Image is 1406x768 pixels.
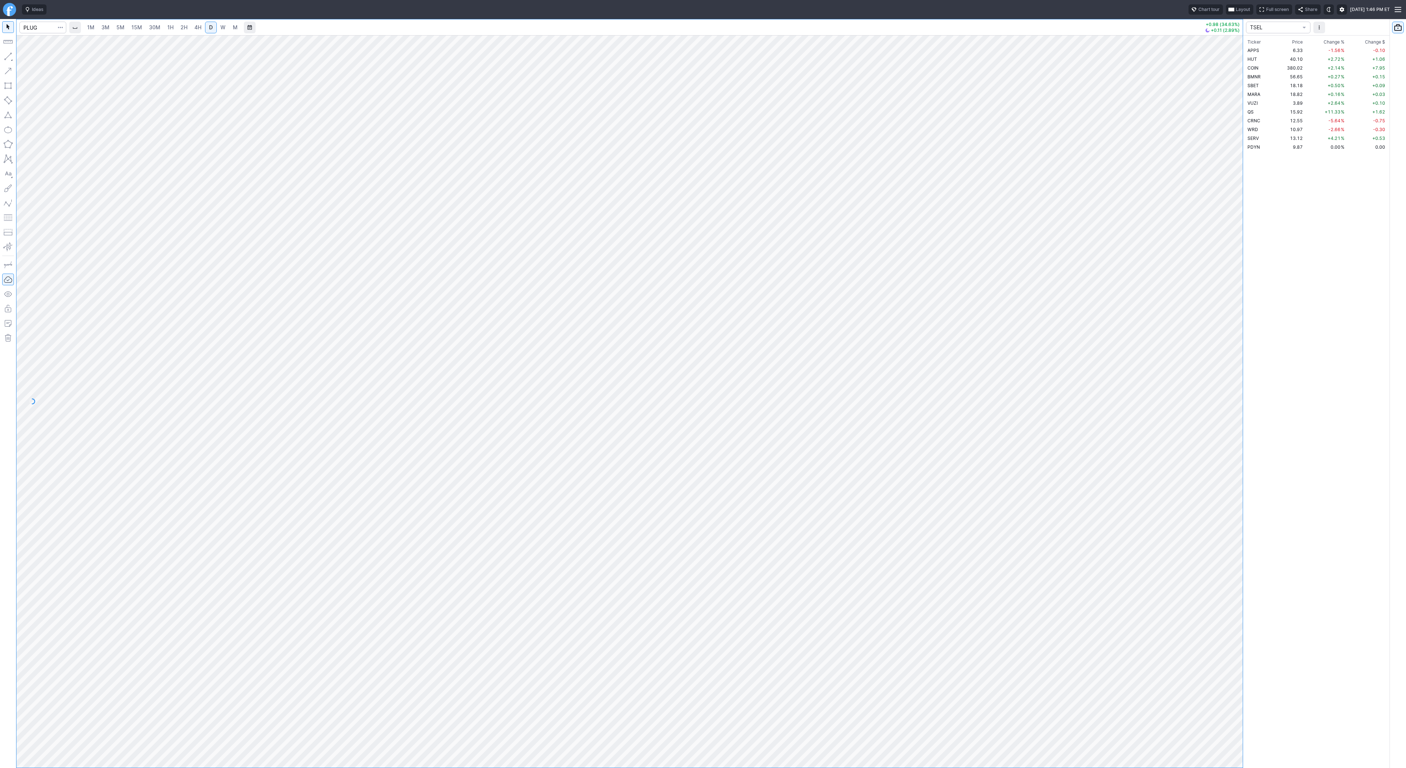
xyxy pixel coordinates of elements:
[1328,74,1340,79] span: +0.27
[181,24,187,30] span: 2H
[2,138,14,150] button: Polygon
[1226,4,1253,15] button: Layout
[1341,48,1344,53] span: %
[2,259,14,271] button: Drawing mode: Single
[1372,109,1385,115] span: +1.62
[1324,4,1334,15] button: Toggle dark mode
[1328,136,1340,141] span: +4.21
[164,22,177,33] a: 1H
[1328,92,1340,97] span: +0.16
[205,22,217,33] a: D
[1295,4,1321,15] button: Share
[220,24,226,30] span: W
[113,22,128,33] a: 5M
[1325,109,1340,115] span: +11.33
[19,22,66,33] input: Search
[84,22,98,33] a: 1M
[2,80,14,92] button: Rectangle
[69,22,81,33] button: Interval
[1247,74,1261,79] span: BMNR
[1276,125,1304,134] td: 10.97
[128,22,145,33] a: 15M
[22,4,47,15] button: Ideas
[1341,92,1344,97] span: %
[1341,65,1344,71] span: %
[1236,6,1250,13] span: Layout
[191,22,205,33] a: 4H
[1247,144,1260,150] span: PDYN
[149,24,160,30] span: 30M
[1337,4,1347,15] button: Settings
[1328,65,1340,71] span: +2.14
[87,24,94,30] span: 1M
[1276,99,1304,107] td: 3.89
[1247,83,1259,88] span: SBET
[1341,74,1344,79] span: %
[2,36,14,48] button: Measure
[1256,4,1292,15] button: Full screen
[2,303,14,315] button: Lock drawings
[55,22,66,33] button: Search
[1328,127,1340,132] span: -2.66
[1247,109,1254,115] span: QS
[1341,83,1344,88] span: %
[2,241,14,253] button: Anchored VWAP
[1305,6,1317,13] span: Share
[1392,22,1404,33] button: Portfolio watchlist
[101,24,109,30] span: 3M
[1189,4,1223,15] button: Chart tour
[2,318,14,329] button: Add note
[1247,38,1261,46] div: Ticker
[1266,6,1289,13] span: Full screen
[1341,136,1344,141] span: %
[1372,100,1385,106] span: +0.10
[209,24,213,30] span: D
[1276,63,1304,72] td: 380.02
[1365,38,1385,46] span: Change $
[2,109,14,121] button: Triangle
[2,212,14,223] button: Fibonacci retracements
[1372,83,1385,88] span: +0.09
[167,24,174,30] span: 1H
[1313,22,1325,33] button: More
[1247,136,1259,141] span: SERV
[233,24,238,30] span: M
[2,153,14,165] button: XABCD
[2,124,14,136] button: Ellipse
[1373,127,1385,132] span: -0.30
[1372,56,1385,62] span: +1.06
[2,168,14,179] button: Text
[1328,48,1340,53] span: -1.56
[2,21,14,33] button: Mouse
[1341,109,1344,115] span: %
[244,22,256,33] button: Range
[1341,118,1344,123] span: %
[2,274,14,285] button: Drawings Autosave: On
[2,182,14,194] button: Brush
[1276,46,1304,55] td: 6.33
[217,22,229,33] a: W
[1276,142,1304,151] td: 9.87
[1341,127,1344,132] span: %
[1247,127,1258,132] span: WRD
[3,3,16,16] a: Finviz.com
[1373,118,1385,123] span: -0.75
[1247,56,1257,62] span: HUT
[1211,28,1240,33] span: +0.11 (2.89%)
[229,22,241,33] a: M
[32,6,43,13] span: Ideas
[1292,38,1303,46] div: Price
[1276,134,1304,142] td: 13.12
[1247,92,1260,97] span: MARA
[1350,6,1390,13] span: [DATE] 1:46 PM ET
[1276,116,1304,125] td: 12.55
[1328,83,1340,88] span: +0.50
[2,197,14,209] button: Elliott waves
[2,51,14,62] button: Line
[1276,55,1304,63] td: 40.10
[1247,65,1258,71] span: COIN
[1324,38,1344,46] span: Change %
[1276,107,1304,116] td: 15.92
[2,226,14,238] button: Position
[1250,24,1299,31] span: TSEL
